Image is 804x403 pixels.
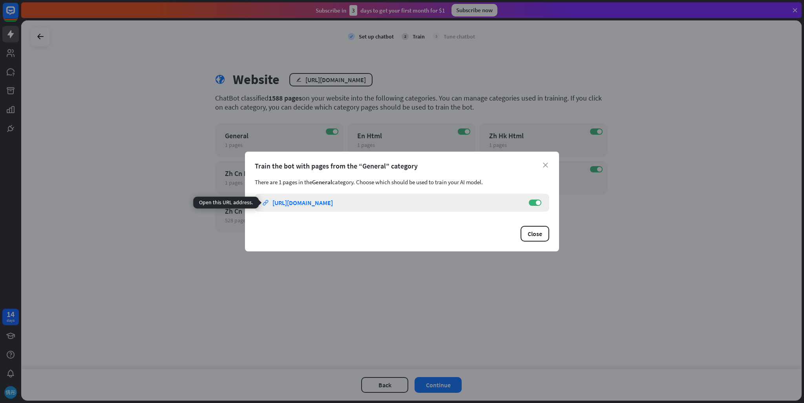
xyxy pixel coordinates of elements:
[263,200,269,206] i: link
[272,199,333,207] div: [URL][DOMAIN_NAME]
[6,3,30,27] button: Open LiveChat chat widget
[255,161,549,170] div: Train the bot with pages from the “General” category
[263,194,521,212] a: link [URL][DOMAIN_NAME]
[413,33,425,40] div: Train
[312,178,332,186] span: General
[348,33,355,40] i: check
[433,33,440,40] div: 3
[402,33,409,40] div: 2
[521,226,549,242] button: Close
[255,178,549,186] div: There are 1 pages in the category. Choose which should be used to train your AI model.
[543,163,548,168] i: close
[444,33,475,40] div: Tune chatbot
[359,33,394,40] div: Set up chatbot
